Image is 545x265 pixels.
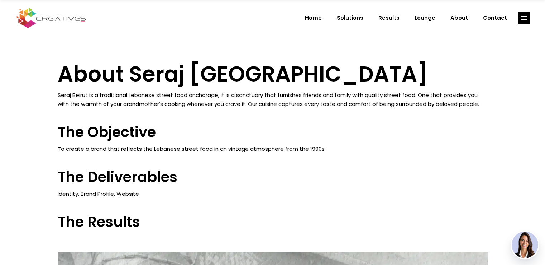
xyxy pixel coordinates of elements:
[337,9,363,27] span: Solutions
[329,9,371,27] a: Solutions
[58,213,488,231] h3: The Results
[58,61,488,87] h2: About Seraj [GEOGRAPHIC_DATA]
[15,7,87,29] img: Creatives
[415,9,435,27] span: Lounge
[518,12,530,24] a: link
[483,9,507,27] span: Contact
[512,232,538,258] img: agent
[58,124,488,141] h3: The Objective
[450,9,468,27] span: About
[378,9,400,27] span: Results
[58,168,488,186] h3: The Deliverables
[305,9,322,27] span: Home
[58,90,488,108] p: Seraj Beirut is a traditional Lebanese street food anchorage, it is a sanctuary that furnishes fr...
[58,189,488,198] p: Identity, Brand Profile, Website
[297,9,329,27] a: Home
[475,9,515,27] a: Contact
[371,9,407,27] a: Results
[443,9,475,27] a: About
[58,144,488,153] p: To create a brand that reflects the Lebanese street food in an vintage atmosphere from the 1990s.
[407,9,443,27] a: Lounge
